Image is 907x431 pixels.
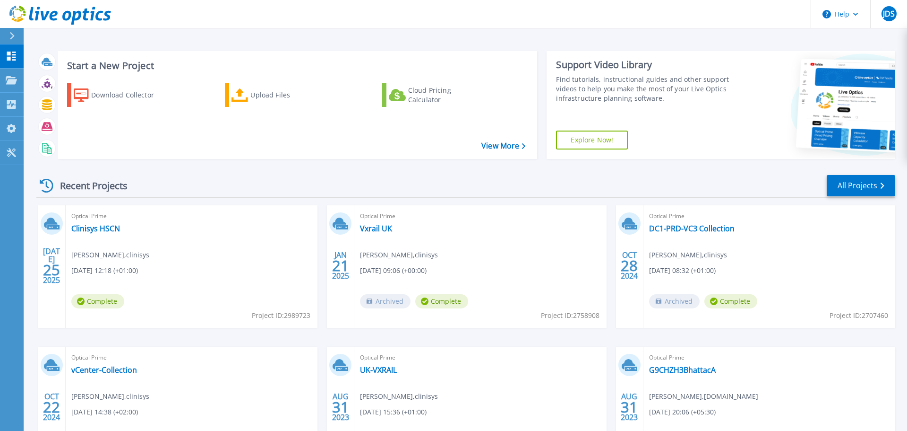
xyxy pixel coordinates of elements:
[620,390,638,424] div: AUG 2023
[649,352,890,363] span: Optical Prime
[67,83,172,107] a: Download Collector
[332,403,349,411] span: 31
[827,175,895,196] a: All Projects
[71,265,138,276] span: [DATE] 12:18 (+01:00)
[556,131,628,150] a: Explore Now!
[621,403,638,411] span: 31
[43,248,60,283] div: [DATE] 2025
[71,294,124,308] span: Complete
[649,391,758,402] span: [PERSON_NAME] , [DOMAIN_NAME]
[704,294,757,308] span: Complete
[360,352,600,363] span: Optical Prime
[541,310,599,321] span: Project ID: 2758908
[71,250,149,260] span: [PERSON_NAME] , clinisys
[332,390,350,424] div: AUG 2023
[649,211,890,221] span: Optical Prime
[332,248,350,283] div: JAN 2025
[415,294,468,308] span: Complete
[43,403,60,411] span: 22
[91,86,167,105] div: Download Collector
[649,365,716,375] a: G9CHZH3BhattacA
[71,365,137,375] a: vCenter-Collection
[360,391,438,402] span: [PERSON_NAME] , clinisys
[71,224,120,233] a: Clinisys HSCN
[360,407,427,417] span: [DATE] 15:36 (+01:00)
[621,262,638,270] span: 28
[71,391,149,402] span: [PERSON_NAME] , clinisys
[71,211,312,221] span: Optical Prime
[332,262,349,270] span: 21
[36,174,140,197] div: Recent Projects
[43,266,60,274] span: 25
[883,10,895,18] span: JDS
[250,86,326,105] div: Upload Files
[43,390,60,424] div: OCT 2024
[360,294,411,308] span: Archived
[360,365,397,375] a: UK-VXRAIL
[649,294,700,308] span: Archived
[620,248,638,283] div: OCT 2024
[252,310,310,321] span: Project ID: 2989723
[649,250,727,260] span: [PERSON_NAME] , clinisys
[360,250,438,260] span: [PERSON_NAME] , clinisys
[649,224,735,233] a: DC1-PRD-VC3 Collection
[649,407,716,417] span: [DATE] 20:06 (+05:30)
[360,265,427,276] span: [DATE] 09:06 (+00:00)
[556,59,734,71] div: Support Video Library
[408,86,484,105] div: Cloud Pricing Calculator
[225,83,330,107] a: Upload Files
[71,407,138,417] span: [DATE] 14:38 (+02:00)
[649,265,716,276] span: [DATE] 08:32 (+01:00)
[360,211,600,221] span: Optical Prime
[481,141,525,150] a: View More
[71,352,312,363] span: Optical Prime
[830,310,888,321] span: Project ID: 2707460
[382,83,488,107] a: Cloud Pricing Calculator
[360,224,392,233] a: Vxrail UK
[556,75,734,103] div: Find tutorials, instructional guides and other support videos to help you make the most of your L...
[67,61,525,71] h3: Start a New Project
